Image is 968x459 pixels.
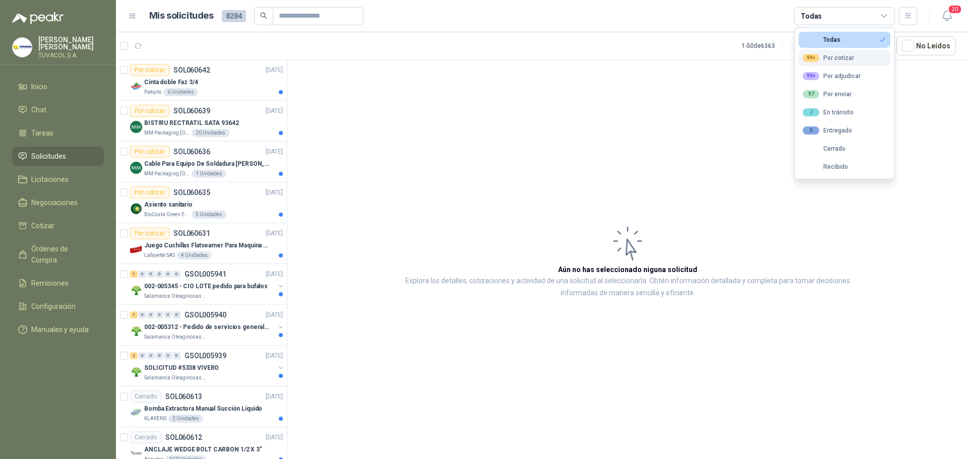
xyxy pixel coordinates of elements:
div: 4 Unidades [177,251,212,259]
button: 99+Por adjudicar [799,68,890,84]
img: Company Logo [130,203,142,215]
p: SOL060639 [173,107,210,114]
a: Por cotizarSOL060635[DATE] Company LogoAsiento sanitarioBioCosta Green Energy S.A.S5 Unidades [116,182,287,223]
div: 0 [164,352,172,359]
div: 0 [164,311,172,318]
span: Cotizar [31,220,54,231]
p: Salamanca Oleaginosas SAS [144,333,208,341]
span: Órdenes de Compra [31,243,94,266]
p: SOL060631 [173,230,210,237]
span: 20 [948,5,962,14]
p: [DATE] [266,106,283,116]
a: Chat [12,100,104,119]
span: Manuales y ayuda [31,324,89,335]
div: 0 [803,126,819,135]
div: 2 [803,108,819,116]
img: Company Logo [130,284,142,296]
a: CerradoSOL060613[DATE] Company LogoBomba Extractora Manual Succión LíquidoKLARENS2 Unidades [116,386,287,427]
div: En tránsito [803,108,854,116]
div: 99+ [803,72,819,80]
p: [DATE] [266,270,283,279]
div: 6 Unidades [163,88,198,96]
img: Company Logo [130,366,142,378]
button: 97Por enviar [799,86,890,102]
img: Company Logo [130,243,142,255]
h1: Mis solicitudes [149,9,214,23]
p: Salamanca Oleaginosas SAS [144,374,208,382]
span: Negociaciones [31,197,78,208]
p: SOL060635 [173,189,210,196]
img: Company Logo [130,121,142,133]
p: TUVACOL S.A. [38,52,104,58]
p: [DATE] [266,229,283,238]
div: Cerrado [130,431,161,443]
div: 1 [130,271,138,278]
div: 1 [130,311,138,318]
span: Chat [31,104,46,115]
div: 2 [130,352,138,359]
p: 002-005345 - CIO LOTE pedido para bufalos [144,282,268,291]
div: 0 [139,352,146,359]
img: Logo peakr [12,12,64,24]
h3: Aún no has seleccionado niguna solicitud [558,264,697,275]
div: Entregado [803,126,852,135]
button: 0Entregado [799,122,890,139]
a: 1 0 0 0 0 0 GSOL005941[DATE] Company Logo002-005345 - CIO LOTE pedido para bufalosSalamanca Oleag... [130,268,285,300]
a: Por cotizarSOL060631[DATE] Company LogoJuego Cuchillas Flatseamer Para Maquina de CoserLafayette ... [116,223,287,264]
p: Cable Para Equipo De Soldadura [PERSON_NAME] [144,159,270,169]
p: [DATE] [266,188,283,198]
span: Inicio [31,81,47,92]
p: MM Packaging [GEOGRAPHIC_DATA] [144,129,190,137]
span: Licitaciones [31,174,69,185]
p: 002-005312 - Pedido de servicios generales CASA RO [144,322,270,332]
p: Patojito [144,88,161,96]
div: 2 Unidades [168,415,203,423]
p: [DATE] [266,351,283,361]
div: Por cotizar [803,54,854,62]
div: Recibido [803,163,848,170]
div: 0 [156,352,163,359]
a: Por cotizarSOL060642[DATE] Company LogoCinta doble Faz 3/4Patojito6 Unidades [116,60,287,101]
a: Negociaciones [12,193,104,212]
p: KLARENS [144,415,166,423]
a: Inicio [12,77,104,96]
div: 0 [156,271,163,278]
div: 1 - 50 de 6363 [742,38,807,54]
div: Por cotizar [130,64,169,76]
button: Cerrado [799,141,890,157]
a: Licitaciones [12,170,104,189]
p: GSOL005941 [185,271,226,278]
p: [DATE] [266,65,283,75]
div: 0 [156,311,163,318]
a: Solicitudes [12,147,104,166]
div: 0 [173,311,180,318]
a: Configuración [12,297,104,316]
div: 0 [147,311,155,318]
p: SOL060642 [173,67,210,74]
div: Por cotizar [130,105,169,117]
button: 20 [938,7,956,25]
p: BISTIRU RECTRATIL SATA 93642 [144,118,239,128]
div: 0 [173,352,180,359]
p: SOL060613 [165,393,202,400]
a: Órdenes de Compra [12,239,104,270]
p: [PERSON_NAME] [PERSON_NAME] [38,36,104,50]
p: BioCosta Green Energy S.A.S [144,211,190,219]
a: 1 0 0 0 0 0 GSOL005940[DATE] Company Logo002-005312 - Pedido de servicios generales CASA ROSalama... [130,309,285,341]
button: No Leídos [896,36,956,55]
p: [DATE] [266,147,283,157]
img: Company Logo [13,38,32,57]
p: Juego Cuchillas Flatseamer Para Maquina de Coser [144,241,270,250]
div: 0 [139,271,146,278]
div: 97 [803,90,819,98]
p: [DATE] [266,392,283,402]
div: Todas [801,11,822,22]
a: 2 0 0 0 0 0 GSOL005939[DATE] Company LogoSOLICITUD #5338 VIVEROSalamanca Oleaginosas SAS [130,350,285,382]
img: Company Logo [130,80,142,92]
img: Company Logo [130,162,142,174]
p: SOL060612 [165,434,202,441]
div: 0 [173,271,180,278]
div: 5 Unidades [192,211,226,219]
div: 0 [139,311,146,318]
a: Remisiones [12,274,104,293]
